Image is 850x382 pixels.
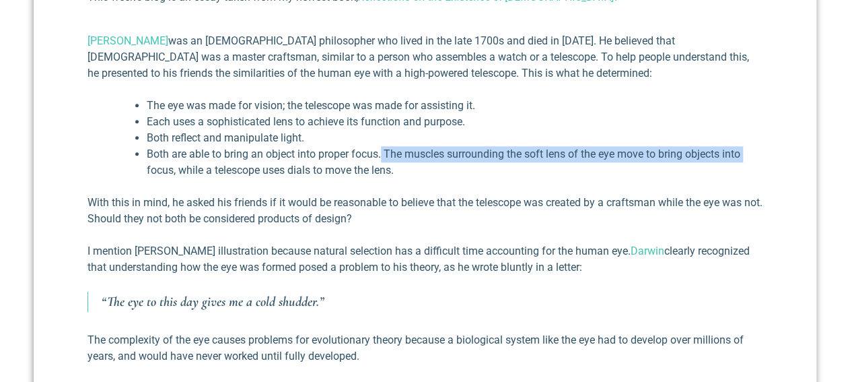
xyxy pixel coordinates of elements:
li: Both reflect and manipulate light. [147,130,763,146]
a: [PERSON_NAME] [87,34,168,47]
a: Darwin [631,245,664,257]
li: Both are able to bring an object into proper focus. The muscles surrounding the soft lens of the ... [147,146,763,179]
p: “The eye to this day gives me a cold shudder.” [102,292,763,312]
li: The eye was made for vision; the telescope was made for assisting it. [147,98,763,114]
p: was an [DEMOGRAPHIC_DATA] philosopher who lived in the late 1700s and died in [DATE]. He believed... [87,33,763,82]
p: With this in mind, he asked his friends if it would be reasonable to believe that the telescope w... [87,195,763,227]
p: I mention [PERSON_NAME] illustration because natural selection has a difficult time accounting fo... [87,243,763,276]
li: Each uses a sophisticated lens to achieve its function and purpose. [147,114,763,130]
p: The complexity of the eye causes problems for evolutionary theory because a biological system lik... [87,332,763,364]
